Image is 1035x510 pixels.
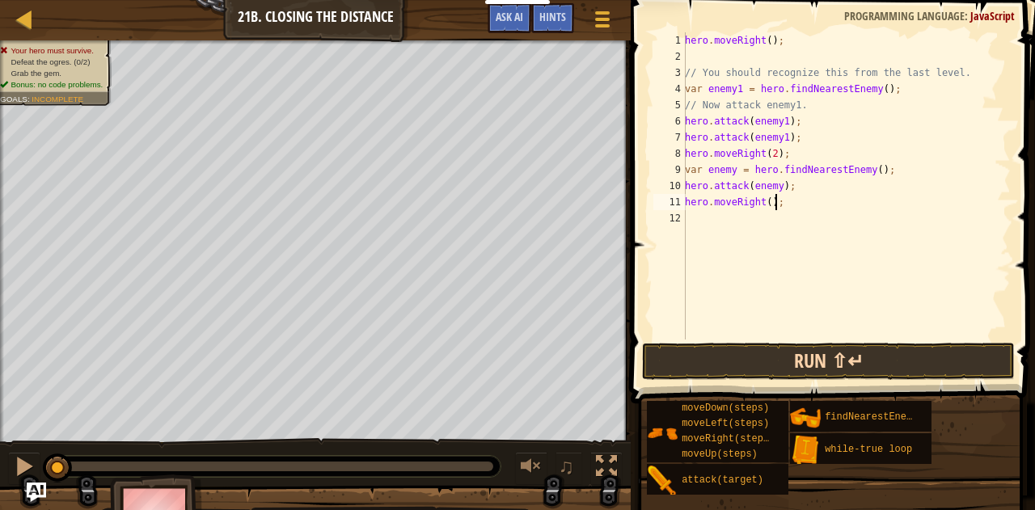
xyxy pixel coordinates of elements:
[559,454,575,478] span: ♫
[647,466,678,496] img: portrait.png
[515,452,547,485] button: Adjust volume
[590,452,623,485] button: Toggle fullscreen
[27,95,32,103] span: :
[653,194,686,210] div: 11
[653,210,686,226] div: 12
[682,418,769,429] span: moveLeft(steps)
[647,418,678,449] img: portrait.png
[582,3,623,41] button: Show game menu
[11,57,90,66] span: Defeat the ogres. (0/2)
[27,483,46,502] button: Ask AI
[653,65,686,81] div: 3
[653,178,686,194] div: 10
[642,343,1016,380] button: Run ⇧↵
[11,69,61,78] span: Grab the gem.
[682,474,763,486] span: attack(target)
[653,145,686,162] div: 8
[653,162,686,178] div: 9
[653,48,686,65] div: 2
[844,8,965,23] span: Programming language
[11,80,103,89] span: Bonus: no code problems.
[653,97,686,113] div: 5
[682,433,775,445] span: moveRight(steps)
[653,113,686,129] div: 6
[539,9,566,24] span: Hints
[496,9,523,24] span: Ask AI
[965,8,970,23] span: :
[32,95,83,103] span: Incomplete
[790,403,821,433] img: portrait.png
[825,411,930,423] span: findNearestEnemy()
[682,449,758,460] span: moveUp(steps)
[682,403,769,414] span: moveDown(steps)
[970,8,1015,23] span: JavaScript
[653,81,686,97] div: 4
[488,3,531,33] button: Ask AI
[556,452,583,485] button: ♫
[790,435,821,466] img: portrait.png
[653,129,686,145] div: 7
[11,46,94,55] span: Your hero must survive.
[653,32,686,48] div: 1
[825,444,912,455] span: while-true loop
[8,452,40,485] button: Ctrl + P: Pause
